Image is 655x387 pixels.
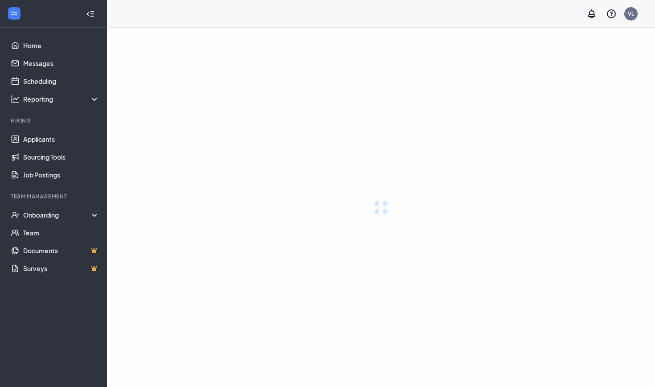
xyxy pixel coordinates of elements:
svg: WorkstreamLogo [10,9,19,18]
a: Sourcing Tools [23,148,99,166]
a: Job Postings [23,166,99,184]
a: Scheduling [23,72,99,90]
div: Onboarding [23,210,100,219]
a: SurveysCrown [23,259,99,277]
a: Team [23,224,99,242]
svg: UserCheck [11,210,20,219]
svg: Collapse [86,9,95,18]
svg: Analysis [11,95,20,103]
div: Reporting [23,95,100,103]
svg: QuestionInfo [606,8,617,19]
div: VL [628,10,634,17]
a: DocumentsCrown [23,242,99,259]
a: Home [23,37,99,54]
a: Applicants [23,130,99,148]
a: Messages [23,54,99,72]
div: Team Management [11,193,98,200]
svg: Notifications [586,8,597,19]
div: Hiring [11,117,98,124]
